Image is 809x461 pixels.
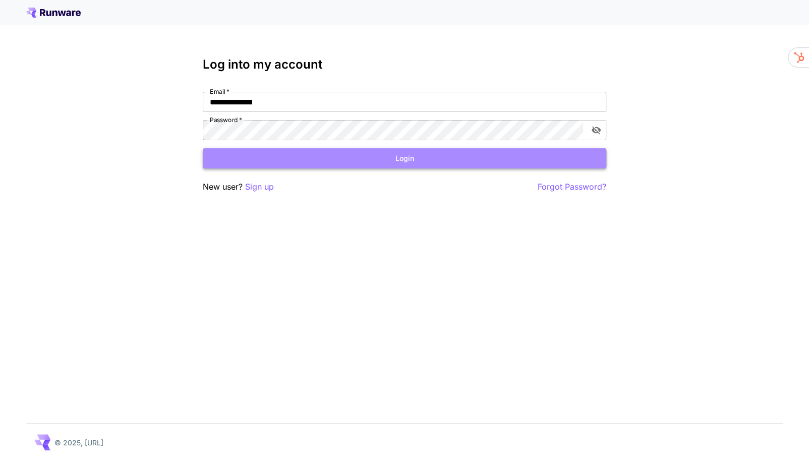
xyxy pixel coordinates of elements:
[203,57,606,72] h3: Log into my account
[203,181,274,193] p: New user?
[203,148,606,169] button: Login
[210,116,242,124] label: Password
[54,437,103,448] p: © 2025, [URL]
[245,181,274,193] button: Sign up
[210,87,229,96] label: Email
[538,181,606,193] button: Forgot Password?
[587,121,605,139] button: toggle password visibility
